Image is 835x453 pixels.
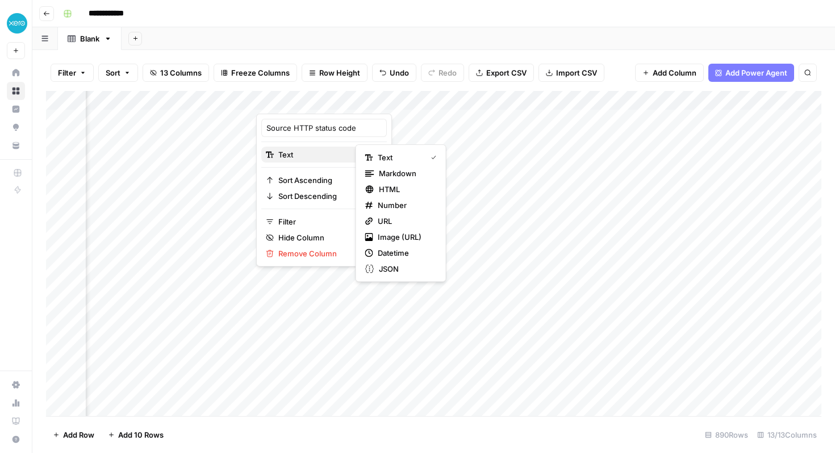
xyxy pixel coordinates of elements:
span: Text [278,149,366,160]
span: Text [378,152,422,163]
span: Image (URL) [378,231,432,243]
span: HTML [379,184,432,195]
span: Markdown [379,168,432,179]
span: Number [378,200,432,211]
span: URL [378,215,432,227]
span: Datetime [378,247,432,259]
span: JSON [379,263,432,275]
